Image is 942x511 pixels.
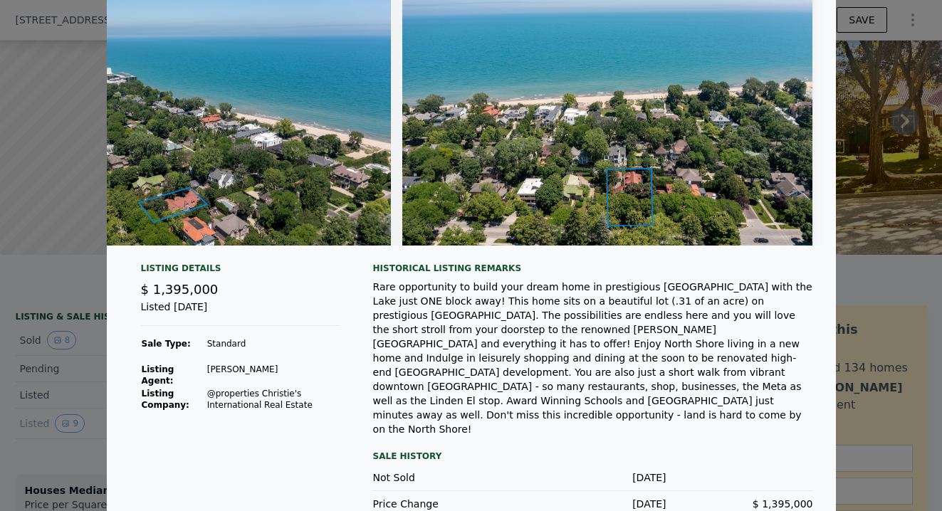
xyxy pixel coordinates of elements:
strong: Listing Agent: [142,364,174,386]
div: Price Change [373,497,520,511]
span: $ 1,395,000 [753,498,813,510]
div: Sale History [373,448,813,465]
div: Not Sold [373,470,520,485]
div: [DATE] [520,497,666,511]
strong: Sale Type: [142,339,191,349]
div: Rare opportunity to build your dream home in prestigious [GEOGRAPHIC_DATA] with the Lake just ONE... [373,280,813,436]
div: Historical Listing remarks [373,263,813,274]
div: Listed [DATE] [141,300,339,326]
td: [PERSON_NAME] [206,363,339,387]
td: @properties Christie's International Real Estate [206,387,339,411]
span: $ 1,395,000 [141,282,219,297]
div: [DATE] [520,470,666,485]
strong: Listing Company: [142,389,189,410]
div: Listing Details [141,263,339,280]
td: Standard [206,337,339,350]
